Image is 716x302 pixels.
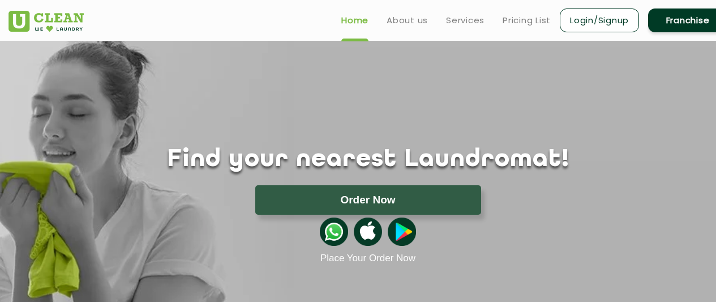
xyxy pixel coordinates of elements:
img: playstoreicon.png [388,218,416,246]
a: Services [446,14,485,27]
a: Login/Signup [560,8,639,32]
img: UClean Laundry and Dry Cleaning [8,11,84,32]
a: Place Your Order Now [320,253,415,264]
a: Home [341,14,368,27]
button: Order Now [255,185,481,215]
img: apple-icon.png [354,218,382,246]
a: Pricing List [503,14,551,27]
img: whatsappicon.png [320,218,348,246]
a: About us [387,14,428,27]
